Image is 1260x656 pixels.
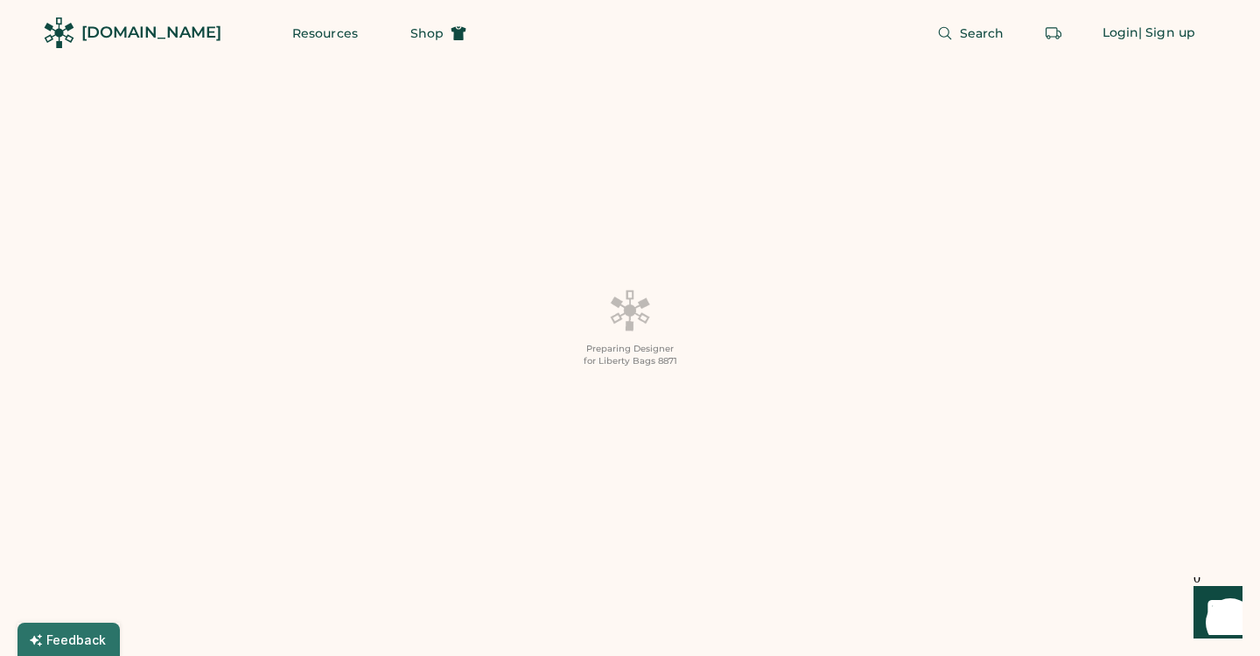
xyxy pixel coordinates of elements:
button: Retrieve an order [1036,16,1071,51]
button: Shop [389,16,487,51]
button: Search [916,16,1025,51]
button: Resources [271,16,379,51]
div: [DOMAIN_NAME] [81,22,221,44]
iframe: Front Chat [1177,577,1252,653]
div: Preparing Designer for Liberty Bags 8871 [584,343,677,367]
span: Search [960,27,1004,39]
div: | Sign up [1138,24,1195,42]
span: Shop [410,27,444,39]
img: Rendered Logo - Screens [44,17,74,48]
img: Platens-Black-Loader-Spin-rich%20black.webp [609,289,651,332]
div: Login [1102,24,1139,42]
